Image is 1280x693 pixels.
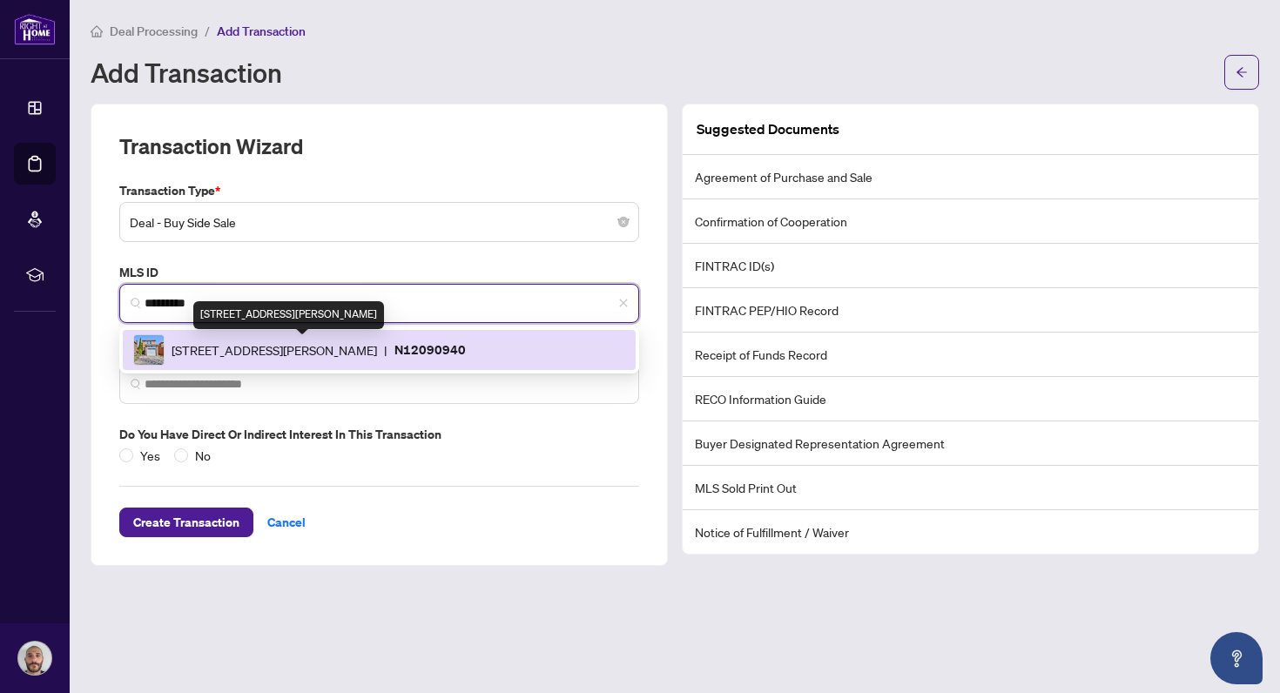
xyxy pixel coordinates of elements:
p: N12090940 [394,340,466,360]
li: FINTRAC PEP/HIO Record [683,288,1258,333]
li: Notice of Fulfillment / Waiver [683,510,1258,554]
li: Confirmation of Cooperation [683,199,1258,244]
span: Cancel [267,508,306,536]
button: Cancel [253,508,320,537]
span: Add Transaction [217,24,306,39]
span: close-circle [618,217,629,227]
div: [STREET_ADDRESS][PERSON_NAME] [193,301,384,329]
button: Create Transaction [119,508,253,537]
span: No [188,446,218,465]
article: Suggested Documents [697,118,839,140]
span: | [384,340,387,360]
span: Create Transaction [133,508,239,536]
li: / [205,21,210,41]
span: Yes [133,446,167,465]
img: search_icon [131,298,141,308]
label: Transaction Type [119,181,639,200]
img: logo [14,13,56,45]
span: [STREET_ADDRESS][PERSON_NAME] [172,340,377,360]
span: Deal Processing [110,24,198,39]
li: MLS Sold Print Out [683,466,1258,510]
li: RECO Information Guide [683,377,1258,421]
li: Agreement of Purchase and Sale [683,155,1258,199]
img: Profile Icon [18,642,51,675]
img: search_icon [131,379,141,389]
li: Receipt of Funds Record [683,333,1258,377]
button: Open asap [1210,632,1263,684]
span: Deal - Buy Side Sale [130,205,629,239]
label: MLS ID [119,263,639,282]
li: FINTRAC ID(s) [683,244,1258,288]
span: close [618,298,629,308]
label: Do you have direct or indirect interest in this transaction [119,425,639,444]
span: arrow-left [1236,66,1248,78]
li: Buyer Designated Representation Agreement [683,421,1258,466]
h2: Transaction Wizard [119,132,303,160]
span: home [91,25,103,37]
img: IMG-N12090940_1.jpg [134,335,164,365]
h1: Add Transaction [91,58,282,86]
